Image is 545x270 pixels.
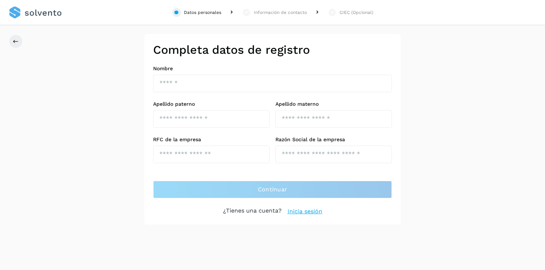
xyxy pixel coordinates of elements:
[184,9,221,16] div: Datos personales
[275,101,392,107] label: Apellido materno
[153,136,270,143] label: RFC de la empresa
[288,207,322,216] a: Inicia sesión
[258,185,288,194] span: Continuar
[223,207,282,216] p: ¿Tienes una cuenta?
[153,101,270,107] label: Apellido paterno
[254,9,307,16] div: Información de contacto
[340,9,373,16] div: CIEC (Opcional)
[153,65,392,72] label: Nombre
[275,136,392,143] label: Razón Social de la empresa
[153,43,392,57] h2: Completa datos de registro
[153,181,392,198] button: Continuar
